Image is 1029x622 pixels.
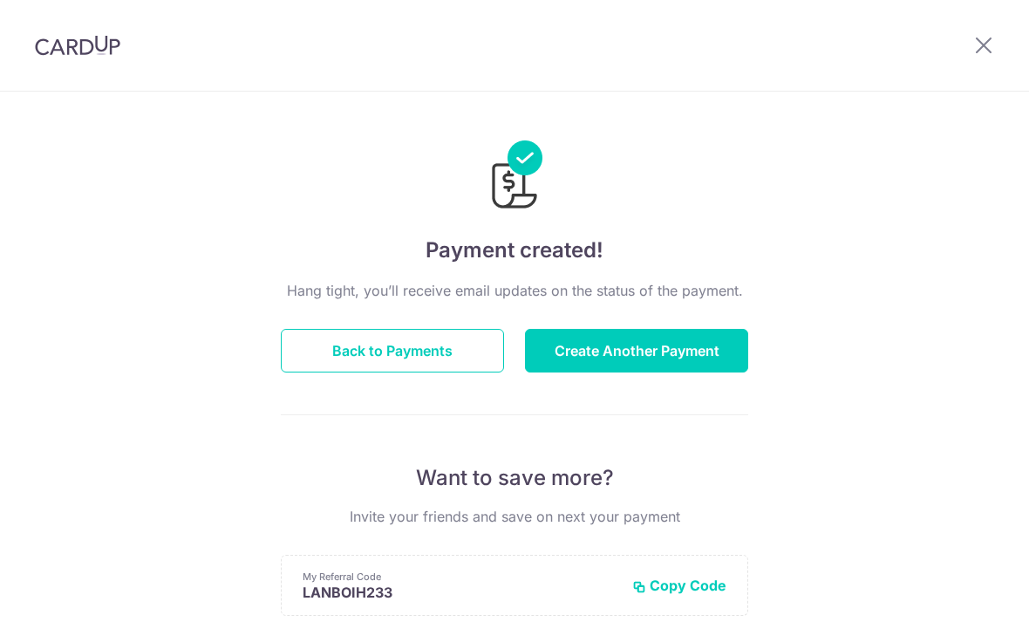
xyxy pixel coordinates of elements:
img: CardUp [35,35,120,56]
img: Payments [487,140,542,214]
button: Back to Payments [281,329,504,373]
p: My Referral Code [303,570,618,584]
button: Copy Code [632,577,726,594]
button: Create Another Payment [525,329,748,373]
p: Hang tight, you’ll receive email updates on the status of the payment. [281,280,748,301]
p: LANBOIH233 [303,584,618,601]
p: Invite your friends and save on next your payment [281,506,748,527]
h4: Payment created! [281,235,748,266]
p: Want to save more? [281,464,748,492]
